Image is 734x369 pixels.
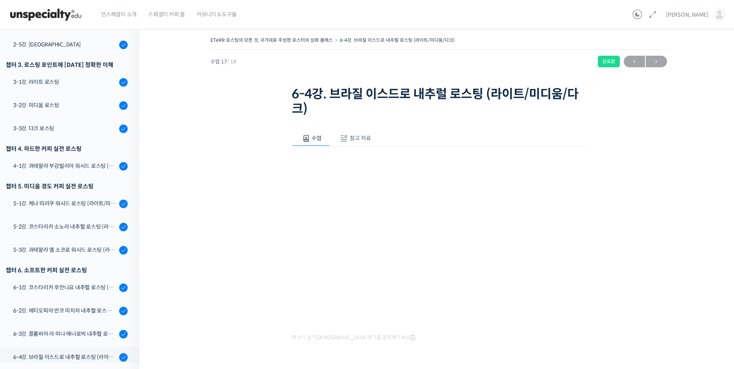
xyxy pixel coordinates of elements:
[51,245,100,265] a: 대화
[24,257,29,263] span: 홈
[2,245,51,265] a: 홈
[71,257,80,263] span: 대화
[100,245,149,265] a: 설정
[120,257,129,263] span: 설정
